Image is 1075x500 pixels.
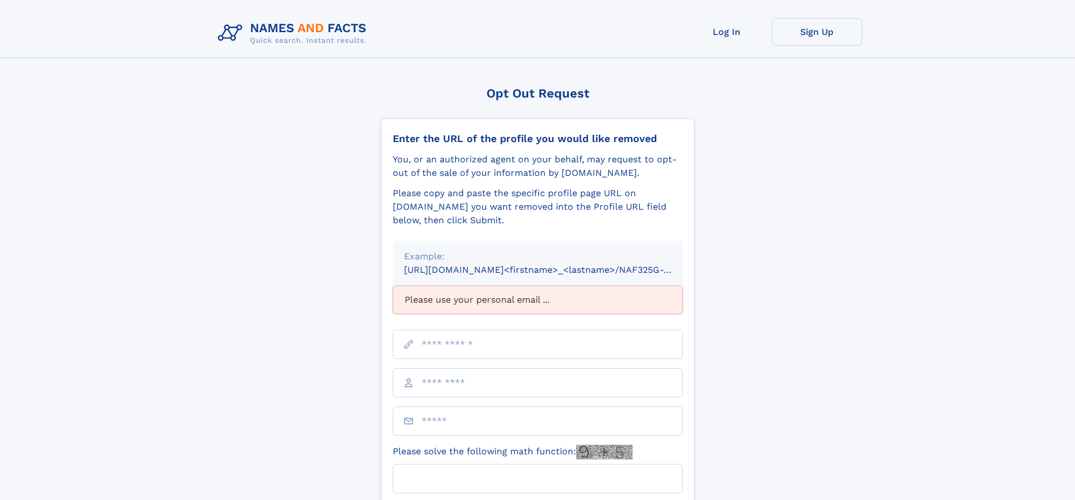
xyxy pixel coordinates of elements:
div: Opt Out Request [381,86,695,100]
div: Please use your personal email ... [393,286,683,314]
div: You, or an authorized agent on your behalf, may request to opt-out of the sale of your informatio... [393,153,683,180]
div: Enter the URL of the profile you would like removed [393,132,683,145]
small: [URL][DOMAIN_NAME]<firstname>_<lastname>/NAF325G-xxxxxxxx [404,264,704,275]
a: Log In [682,18,772,46]
div: Example: [404,250,672,263]
label: Please solve the following math function: [393,445,633,459]
a: Sign Up [772,18,862,46]
img: Logo Names and Facts [213,18,376,48]
div: Please copy and paste the specific profile page URL on [DOMAIN_NAME] you want removed into the Pr... [393,187,683,227]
